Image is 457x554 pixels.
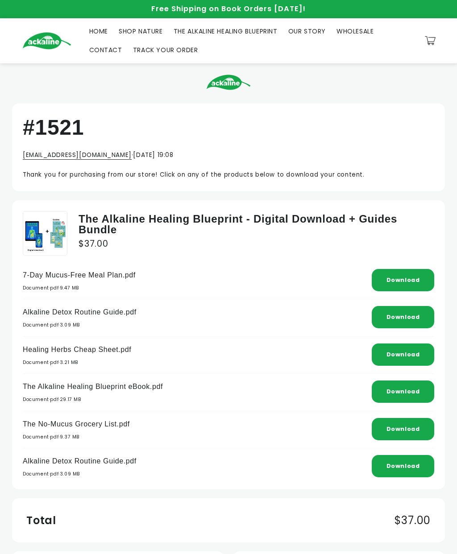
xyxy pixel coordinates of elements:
p: Document pdf 9.37 MB [23,433,130,442]
span: · [58,285,60,291]
a: HOME [84,22,113,41]
a: WHOLESALE [331,22,379,41]
span: OUR STORY [288,27,326,35]
span: · [49,322,50,328]
span: · [49,471,50,477]
p: The Alkaline Healing Blueprint eBook.pdf [23,380,163,393]
h2: #1521 [23,114,434,141]
span: · [58,471,60,477]
span: TRACK YOUR ORDER [133,46,198,54]
span: · [49,396,50,403]
img: Ackaline [22,32,71,50]
span: · [58,396,60,403]
a: THE ALKALINE HEALING BLUEPRINT [168,22,283,41]
span: CONTACT [89,46,122,54]
span: · [58,359,60,366]
a: CONTACT [84,41,128,59]
h3: $37.00 [395,513,431,528]
a: TRACK YOUR ORDER [128,41,204,59]
span: · [58,434,60,440]
h3: $37.00 [79,235,434,253]
span: SHOP NATURE [119,27,163,35]
a: Download [386,388,420,395]
p: 7-Day Mucus-Free Meal Plan.pdf [23,269,136,282]
span: · [49,285,50,291]
span: THE ALKALINE HEALING BLUEPRINT [174,27,278,35]
a: OUR STORY [283,22,331,41]
p: Document pdf 3.09 MB [23,470,137,479]
p: Healing Herbs Cheap Sheet.pdf [23,343,131,356]
h3: The Alkaline Healing Blueprint - Digital Download + Guides Bundle [79,214,434,235]
p: Document pdf 9.47 MB [23,284,136,293]
span: · [58,322,60,328]
span: HOME [89,27,108,35]
img: Logo%20White.png [206,74,251,90]
span: · [49,359,50,366]
img: Digital_product.png [23,211,67,256]
a: Download [386,351,420,358]
p: Alkaline Detox Routine Guide.pdf [23,455,137,468]
span: · [49,434,50,440]
a: Download [386,313,420,321]
p: · [DATE] 19:08 [23,150,434,161]
p: Document pdf 3.09 MB [23,321,137,330]
a: SHOP NATURE [113,22,168,41]
a: Download [386,462,420,470]
span: WHOLESALE [337,27,374,35]
p: Document pdf 29.17 MB [23,396,163,404]
p: Document pdf 3.21 MB [23,359,131,367]
span: Free Shipping on Book Orders [DATE]! [151,4,306,14]
p: Alkaline Detox Routine Guide.pdf [23,306,137,319]
h3: Total [26,513,56,528]
a: Download [386,425,420,433]
a: Download [386,276,420,284]
p: Thank you for purchasing from our store! Click on any of the products below to download your cont... [23,170,434,180]
p: The No-Mucus Grocery List.pdf [23,418,130,431]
